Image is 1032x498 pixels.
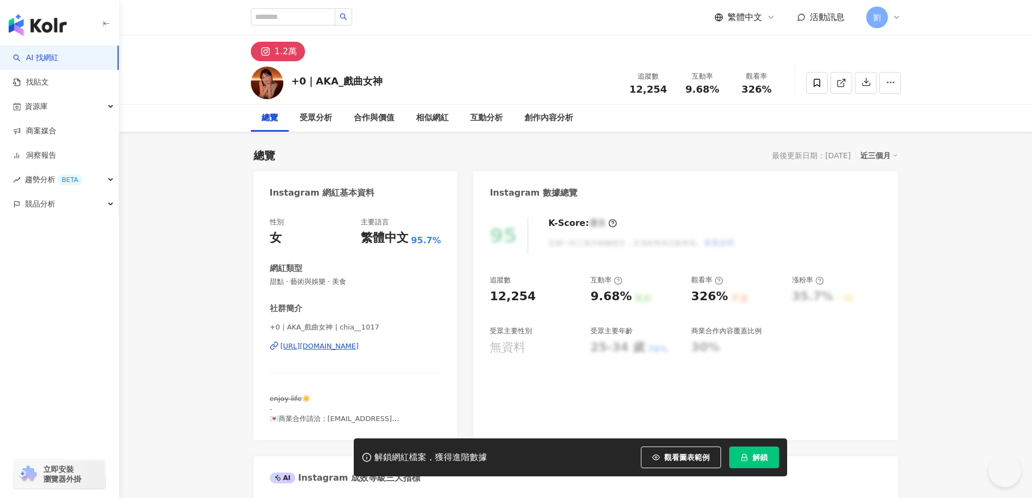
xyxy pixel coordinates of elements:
a: searchAI 找網紅 [13,53,59,63]
div: 觀看率 [691,275,723,285]
span: e̶n̶j̶o̶y̶ l̶i̶f̶e̶☀️ - 💌商業合作請洽：[EMAIL_ADDRESS][DOMAIN_NAME] [270,394,400,432]
a: 找貼文 [13,77,49,88]
div: 觀看率 [736,71,777,82]
span: search [340,13,347,21]
span: 活動訊息 [810,12,845,22]
a: 洞察報告 [13,150,56,161]
div: 互動率 [682,71,723,82]
span: +0｜AKA_戲曲女神 | chia__1017 [270,322,442,332]
div: 總覽 [254,148,275,163]
div: AI [270,473,296,483]
span: 解鎖 [752,453,768,462]
div: 受眾主要性別 [490,326,532,336]
span: 95.7% [411,235,442,247]
div: 主要語言 [361,217,389,227]
button: 1.2萬 [251,42,305,61]
div: 9.68% [590,288,632,305]
div: Instagram 數據總覽 [490,187,577,199]
div: 互動分析 [470,112,503,125]
span: 觀看圖表範例 [664,453,710,462]
span: 甜點 · 藝術與娛樂 · 美食 [270,277,442,287]
div: 無資料 [490,339,525,356]
div: 326% [691,288,728,305]
span: 9.68% [685,84,719,95]
button: 觀看圖表範例 [641,447,721,468]
div: 受眾分析 [300,112,332,125]
div: 商業合作內容覆蓋比例 [691,326,762,336]
span: rise [13,176,21,184]
button: 解鎖 [729,447,779,468]
div: 12,254 [490,288,536,305]
div: 合作與價值 [354,112,394,125]
img: chrome extension [17,465,38,483]
div: BETA [57,174,82,185]
div: K-Score : [548,217,617,229]
span: 趨勢分析 [25,167,82,192]
span: 劉 [873,11,881,23]
span: lock [741,454,748,461]
div: 相似網紅 [416,112,449,125]
span: 12,254 [629,83,667,95]
div: 解鎖網紅檔案，獲得進階數據 [374,452,487,463]
div: 互動率 [590,275,622,285]
span: 資源庫 [25,94,48,119]
div: 女 [270,230,282,247]
a: [URL][DOMAIN_NAME] [270,341,442,351]
img: logo [9,14,67,36]
div: Instagram 成效等級三大指標 [270,472,420,484]
span: 繁體中文 [728,11,762,23]
div: 受眾主要年齡 [590,326,633,336]
div: 追蹤數 [490,275,511,285]
div: 繁體中文 [361,230,408,247]
div: 1.2萬 [275,44,297,59]
div: +0｜AKA_戲曲女神 [291,74,382,88]
div: 近三個月 [860,148,898,163]
a: 商案媒合 [13,126,56,137]
img: KOL Avatar [251,67,283,99]
span: 競品分析 [25,192,55,216]
span: 立即安裝 瀏覽器外掛 [43,464,81,484]
div: 創作內容分析 [524,112,573,125]
div: Instagram 網紅基本資料 [270,187,375,199]
span: 326% [742,84,772,95]
div: 性別 [270,217,284,227]
div: 總覽 [262,112,278,125]
div: 漲粉率 [792,275,824,285]
div: 社群簡介 [270,303,302,314]
div: 網紅類型 [270,263,302,274]
div: 追蹤數 [628,71,669,82]
div: 最後更新日期：[DATE] [772,151,851,160]
a: chrome extension立即安裝 瀏覽器外掛 [14,460,105,489]
div: [URL][DOMAIN_NAME] [281,341,359,351]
